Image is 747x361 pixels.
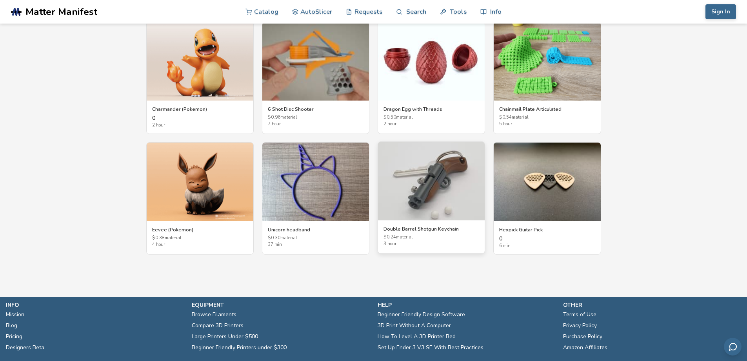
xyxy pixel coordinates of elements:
a: Charmander (Pokemon)Charmander (Pokemon)02 hour [146,22,254,134]
span: 2 hour [152,123,248,128]
a: Large Printers Under $500 [192,331,258,342]
a: Double Barrel Shotgun KeychainDouble Barrel Shotgun Keychain$0.24material3 hour [378,141,485,254]
a: Set Up Ender 3 V3 SE With Best Practices [378,342,483,353]
a: Browse Filaments [192,309,236,320]
a: Beginner Friendly Printers under $300 [192,342,287,353]
h3: 6 Shot Disc Shooter [268,106,364,112]
img: Eevee (Pokemon) [147,143,253,221]
h3: Hexpick Guitar Pick [499,227,595,233]
h3: Double Barrel Shotgun Keychain [383,226,479,232]
a: Unicorn headbandUnicorn headband$0.30material37 min [262,142,369,255]
span: 7 hour [268,122,364,127]
a: Compare 3D Printers [192,320,244,331]
a: Terms of Use [563,309,596,320]
span: 3 hour [383,242,479,247]
img: Dragon Egg with Threads [378,22,485,101]
a: Designers Beta [6,342,44,353]
span: 2 hour [383,122,479,127]
p: other [563,301,741,309]
h3: Eevee (Pokemon) [152,227,248,233]
a: How To Level A 3D Printer Bed [378,331,456,342]
a: Blog [6,320,17,331]
h3: Dragon Egg with Threads [383,106,479,112]
img: Hexpick Guitar Pick [494,143,600,221]
span: 6 min [499,244,595,249]
p: help [378,301,556,309]
div: 0 [152,115,248,128]
a: Amazon Affiliates [563,342,607,353]
span: Matter Manifest [25,6,97,17]
a: Dragon Egg with ThreadsDragon Egg with Threads$0.50material2 hour [378,22,485,134]
span: $ 0.30 material [268,236,364,241]
a: Purchase Policy [563,331,602,342]
a: Eevee (Pokemon)Eevee (Pokemon)$0.38material4 hour [146,142,254,255]
a: Pricing [6,331,22,342]
a: Chainmail Plate ArticulatedChainmail Plate Articulated$0.54material5 hour [493,22,601,134]
img: Double Barrel Shotgun Keychain [378,142,485,220]
span: $ 0.24 material [383,235,479,240]
h3: Chainmail Plate Articulated [499,106,595,112]
button: Send feedback via email [724,338,742,356]
h3: Charmander (Pokemon) [152,106,248,112]
span: $ 0.38 material [152,236,248,241]
img: Unicorn headband [262,143,369,221]
span: $ 0.96 material [268,115,364,120]
button: Sign In [705,4,736,19]
a: Hexpick Guitar PickHexpick Guitar Pick06 min [493,142,601,255]
p: info [6,301,184,309]
a: Beginner Friendly Design Software [378,309,465,320]
span: $ 0.50 material [383,115,479,120]
div: 0 [499,236,595,248]
a: 6 Shot Disc Shooter6 Shot Disc Shooter$0.96material7 hour [262,22,369,134]
img: 6 Shot Disc Shooter [262,22,369,101]
span: $ 0.54 material [499,115,595,120]
img: Charmander (Pokemon) [147,22,253,101]
a: Mission [6,309,24,320]
h3: Unicorn headband [268,227,364,233]
img: Chainmail Plate Articulated [494,22,600,101]
p: equipment [192,301,370,309]
span: 37 min [268,242,364,247]
a: 3D Print Without A Computer [378,320,451,331]
span: 5 hour [499,122,595,127]
span: 4 hour [152,242,248,247]
a: Privacy Policy [563,320,597,331]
